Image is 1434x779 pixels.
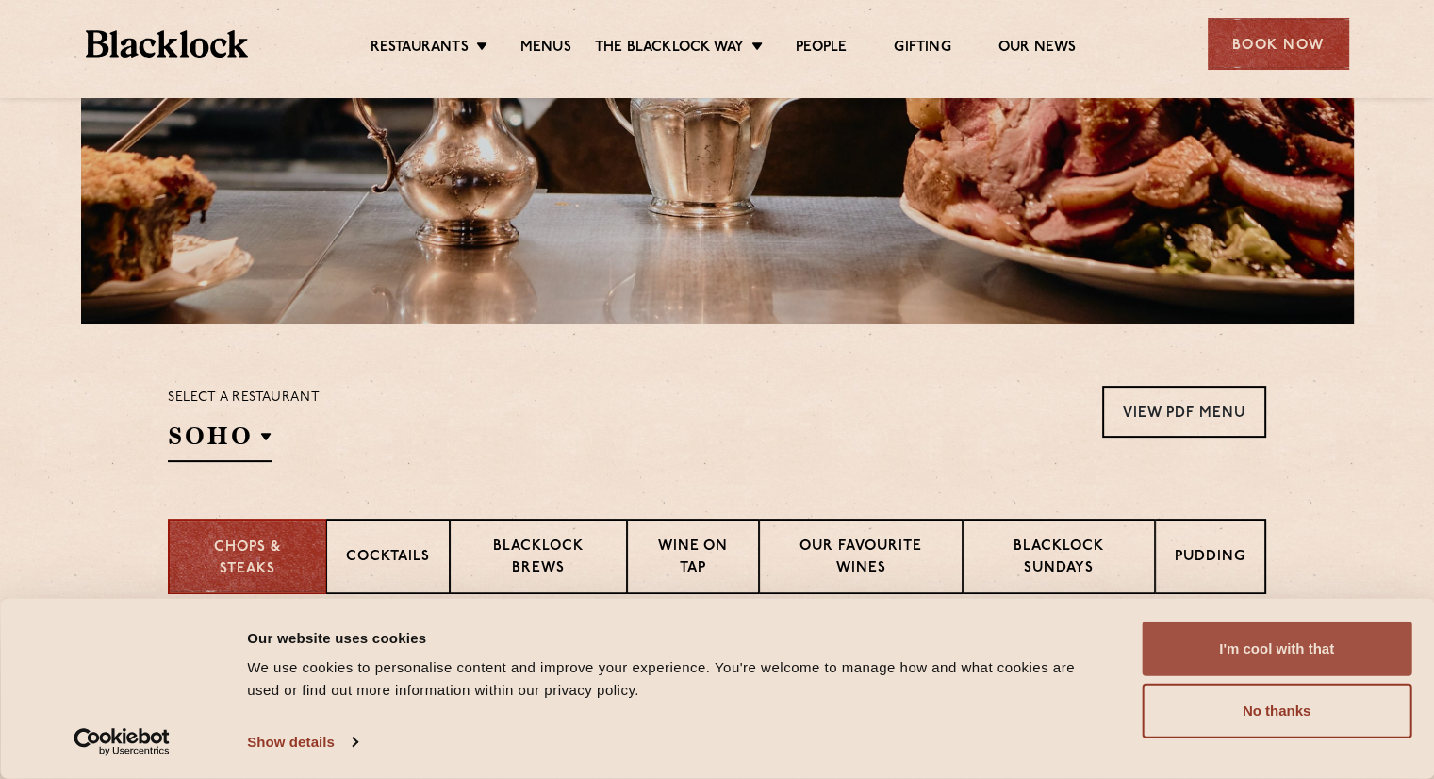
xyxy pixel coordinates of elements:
[1102,386,1266,438] a: View PDF Menu
[595,39,744,59] a: The Blacklock Way
[247,626,1099,649] div: Our website uses cookies
[1175,547,1245,571] p: Pudding
[86,30,249,58] img: BL_Textured_Logo-footer-cropped.svg
[894,39,950,59] a: Gifting
[1142,684,1411,738] button: No thanks
[647,537,739,581] p: Wine on Tap
[1208,18,1349,70] div: Book Now
[998,39,1077,59] a: Our News
[1142,622,1411,676] button: I'm cool with that
[520,39,571,59] a: Menus
[40,728,205,756] a: Usercentrics Cookiebot - opens in a new window
[470,537,607,581] p: Blacklock Brews
[168,386,320,410] p: Select a restaurant
[247,656,1099,702] div: We use cookies to personalise content and improve your experience. You're welcome to manage how a...
[346,547,430,571] p: Cocktails
[168,420,272,462] h2: SOHO
[247,728,356,756] a: Show details
[779,537,942,581] p: Our favourite wines
[189,538,306,580] p: Chops & Steaks
[982,537,1135,581] p: Blacklock Sundays
[796,39,847,59] a: People
[371,39,469,59] a: Restaurants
